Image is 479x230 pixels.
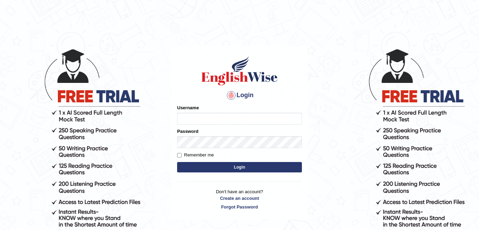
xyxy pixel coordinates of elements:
label: Username [177,104,199,111]
label: Remember me [177,152,214,159]
a: Forgot Password [177,204,302,210]
a: Create an account [177,195,302,202]
label: Password [177,128,198,135]
p: Don't have an account? [177,188,302,210]
h4: Login [177,90,302,101]
img: Logo of English Wise sign in for intelligent practice with AI [200,55,279,86]
button: Login [177,162,302,172]
input: Remember me [177,153,182,157]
